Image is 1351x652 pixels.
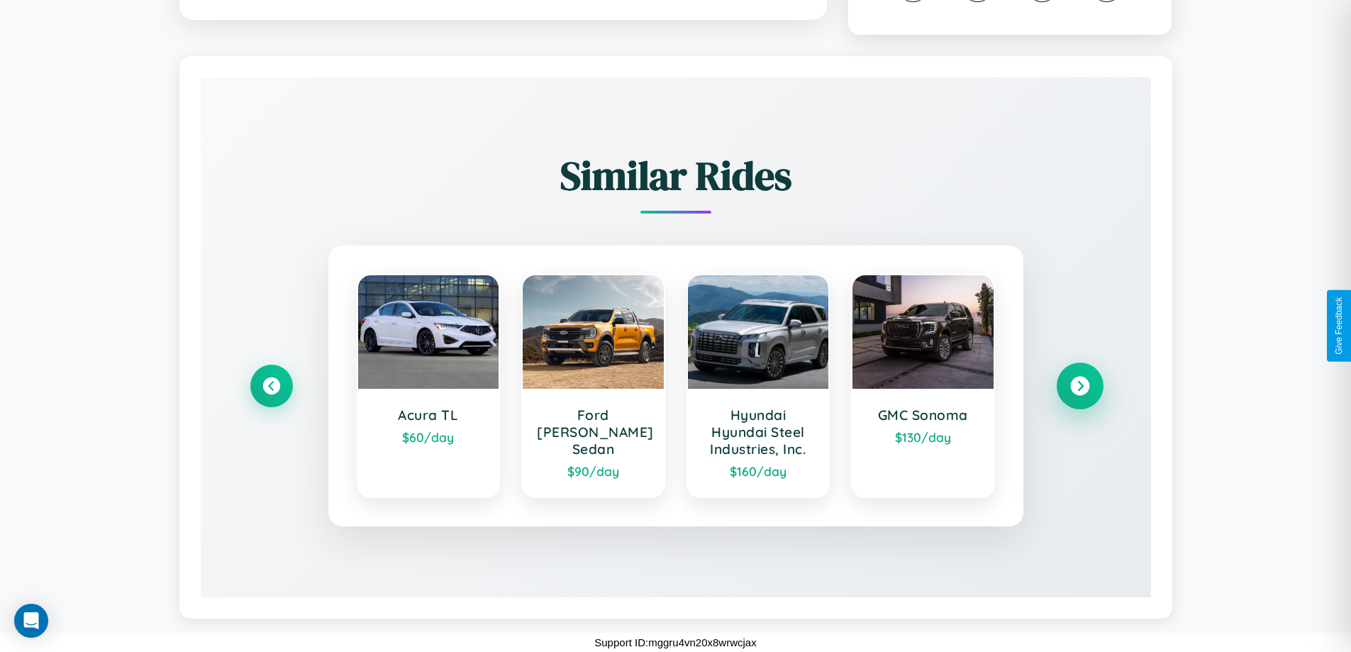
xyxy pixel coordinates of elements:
[521,274,665,498] a: Ford [PERSON_NAME] Sedan$90/day
[702,407,815,458] h3: Hyundai Hyundai Steel Industries, Inc.
[537,463,650,479] div: $ 90 /day
[372,429,485,445] div: $ 60 /day
[851,274,995,498] a: GMC Sonoma$130/day
[686,274,830,498] a: Hyundai Hyundai Steel Industries, Inc.$160/day
[1334,297,1344,355] div: Give Feedback
[14,604,48,638] div: Open Intercom Messenger
[357,274,501,498] a: Acura TL$60/day
[867,429,979,445] div: $ 130 /day
[594,633,756,652] p: Support ID: mggru4vn20x8wrwcjax
[372,407,485,424] h3: Acura TL
[537,407,650,458] h3: Ford [PERSON_NAME] Sedan
[867,407,979,424] h3: GMC Sonoma
[702,463,815,479] div: $ 160 /day
[250,148,1101,203] h2: Similar Rides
